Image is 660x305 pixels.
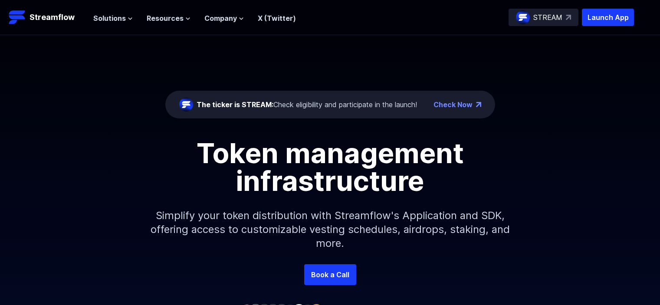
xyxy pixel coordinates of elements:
span: Resources [147,13,184,23]
button: Company [204,13,244,23]
img: top-right-arrow.svg [566,15,571,20]
h1: Token management infrastructure [135,139,525,195]
a: STREAM [509,9,578,26]
div: Check eligibility and participate in the launch! [197,99,417,110]
img: top-right-arrow.png [476,102,481,107]
button: Solutions [93,13,133,23]
span: The ticker is STREAM: [197,100,273,109]
a: X (Twitter) [258,14,296,23]
p: Streamflow [30,11,75,23]
a: Check Now [433,99,473,110]
img: streamflow-logo-circle.png [179,98,193,112]
p: STREAM [533,12,562,23]
span: Company [204,13,237,23]
span: Solutions [93,13,126,23]
p: Simplify your token distribution with Streamflow's Application and SDK, offering access to custom... [144,195,517,264]
a: Streamflow [9,9,85,26]
button: Launch App [582,9,634,26]
a: Book a Call [304,264,356,285]
img: streamflow-logo-circle.png [516,10,530,24]
img: Streamflow Logo [9,9,26,26]
button: Resources [147,13,190,23]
